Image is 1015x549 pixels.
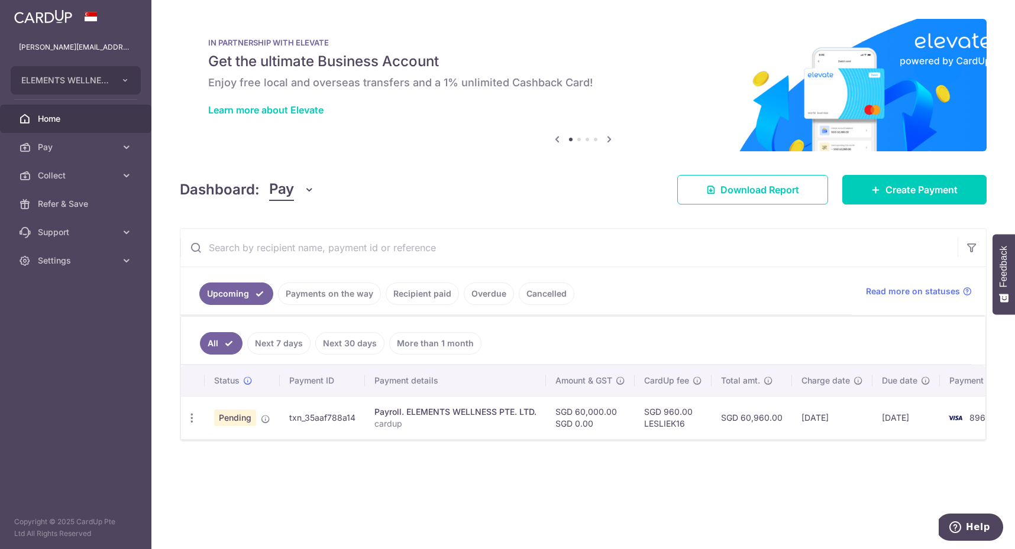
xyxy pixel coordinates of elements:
td: [DATE] [872,396,940,439]
h5: Get the ultimate Business Account [208,52,958,71]
h4: Dashboard: [180,179,260,200]
span: CardUp fee [644,375,689,386]
a: Next 7 days [247,332,311,355]
span: ELEMENTS WELLNESS PTE. LTD. [21,74,109,86]
a: Download Report [677,175,828,204]
span: Download Report [720,183,799,197]
img: CardUp [14,9,72,24]
a: Learn more about Elevate [208,104,324,116]
span: 8965 [969,412,990,423]
span: Total amt. [721,375,760,386]
a: Recipient paid [386,282,459,305]
span: Pay [38,141,116,153]
a: More than 1 month [389,332,481,355]
span: Refer & Save [38,198,116,210]
img: Renovation banner [180,19,987,151]
span: Read more on statuses [866,285,960,297]
a: Cancelled [519,282,574,305]
td: txn_35aaf788a14 [280,396,365,439]
a: Next 30 days [315,332,384,355]
button: Pay [269,178,315,201]
span: Feedback [998,246,1009,287]
p: cardup [374,418,536,430]
a: Payments on the way [278,282,381,305]
td: [DATE] [792,396,872,439]
span: Charge date [801,375,850,386]
span: Amount & GST [555,375,612,386]
a: Upcoming [199,282,273,305]
a: Create Payment [842,175,987,204]
span: Collect [38,170,116,181]
a: Overdue [464,282,514,305]
a: All [200,332,243,355]
img: Bank Card [943,411,967,425]
span: Pending [214,410,256,426]
td: SGD 60,000.00 SGD 0.00 [546,396,635,439]
a: Read more on statuses [866,285,972,297]
td: SGD 960.00 LESLIEK16 [635,396,712,439]
th: Payment details [365,365,546,396]
div: Payroll. ELEMENTS WELLNESS PTE. LTD. [374,406,536,418]
span: Pay [269,178,294,201]
span: Create Payment [885,183,958,197]
button: ELEMENTS WELLNESS PTE. LTD. [11,66,141,95]
span: Due date [882,375,917,386]
h6: Enjoy free local and overseas transfers and a 1% unlimited Cashback Card! [208,76,958,90]
th: Payment ID [280,365,365,396]
span: Support [38,226,116,238]
iframe: Opens a widget where you can find more information [939,514,1003,543]
input: Search by recipient name, payment id or reference [180,229,958,267]
td: SGD 60,960.00 [712,396,792,439]
p: IN PARTNERSHIP WITH ELEVATE [208,38,958,47]
span: Status [214,375,240,386]
button: Feedback - Show survey [993,234,1015,314]
span: Home [38,113,116,125]
span: Settings [38,255,116,267]
p: [PERSON_NAME][EMAIL_ADDRESS][DOMAIN_NAME] [19,41,132,53]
